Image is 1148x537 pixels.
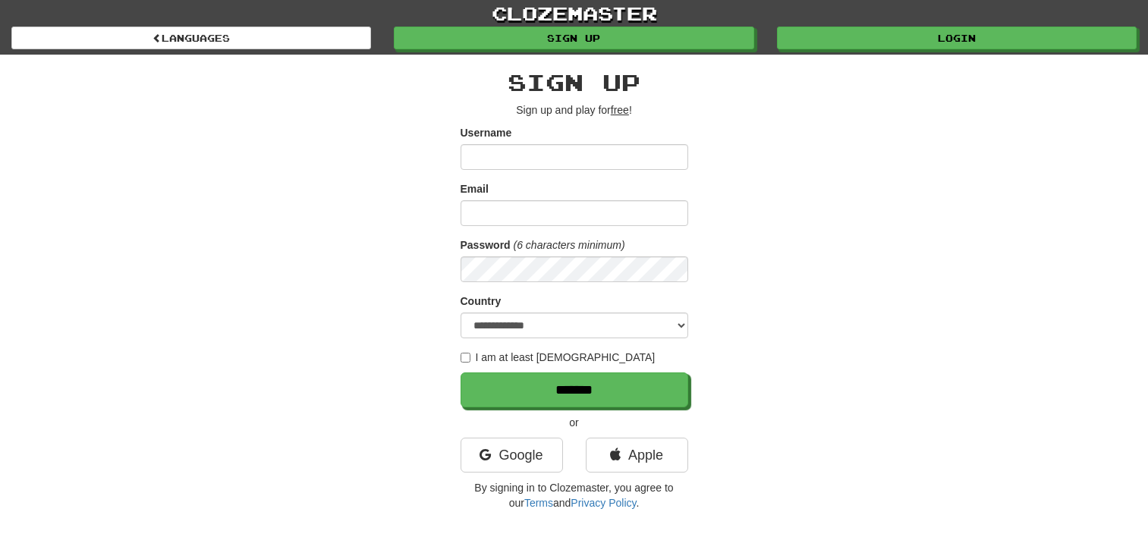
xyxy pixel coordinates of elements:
[461,353,470,363] input: I am at least [DEMOGRAPHIC_DATA]
[461,70,688,95] h2: Sign up
[586,438,688,473] a: Apple
[461,181,489,196] label: Email
[461,237,511,253] label: Password
[461,480,688,510] p: By signing in to Clozemaster, you agree to our and .
[461,294,502,309] label: Country
[461,102,688,118] p: Sign up and play for !
[611,104,629,116] u: free
[571,497,636,509] a: Privacy Policy
[514,239,625,251] em: (6 characters minimum)
[461,125,512,140] label: Username
[524,497,553,509] a: Terms
[461,438,563,473] a: Google
[461,350,656,365] label: I am at least [DEMOGRAPHIC_DATA]
[11,27,371,49] a: Languages
[394,27,753,49] a: Sign up
[777,27,1137,49] a: Login
[461,415,688,430] p: or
